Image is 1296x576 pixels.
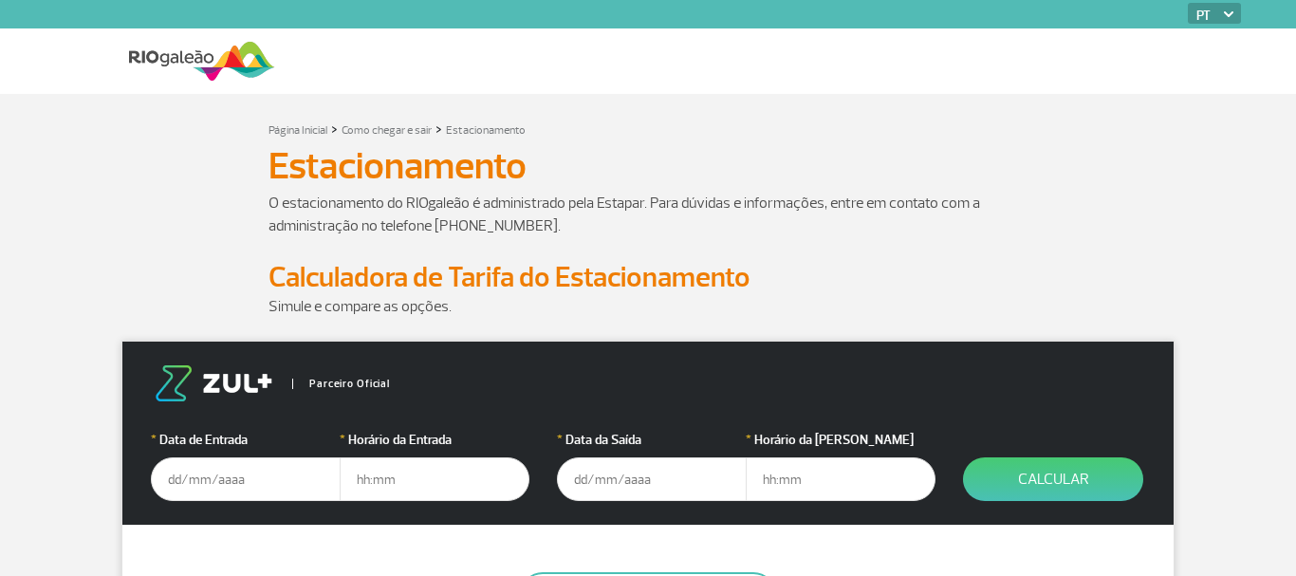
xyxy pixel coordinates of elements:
button: Calcular [963,457,1143,501]
input: hh:mm [340,457,529,501]
label: Data de Entrada [151,430,341,450]
label: Data da Saída [557,430,747,450]
h1: Estacionamento [268,150,1028,182]
span: Parceiro Oficial [292,379,390,389]
label: Horário da Entrada [340,430,529,450]
img: logo-zul.png [151,365,276,401]
input: dd/mm/aaaa [557,457,747,501]
a: > [331,118,338,139]
h2: Calculadora de Tarifa do Estacionamento [268,260,1028,295]
p: Simule e compare as opções. [268,295,1028,318]
p: O estacionamento do RIOgaleão é administrado pela Estapar. Para dúvidas e informações, entre em c... [268,192,1028,237]
a: Estacionamento [446,123,526,138]
input: hh:mm [746,457,935,501]
a: Como chegar e sair [342,123,432,138]
label: Horário da [PERSON_NAME] [746,430,935,450]
a: > [435,118,442,139]
a: Página Inicial [268,123,327,138]
input: dd/mm/aaaa [151,457,341,501]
